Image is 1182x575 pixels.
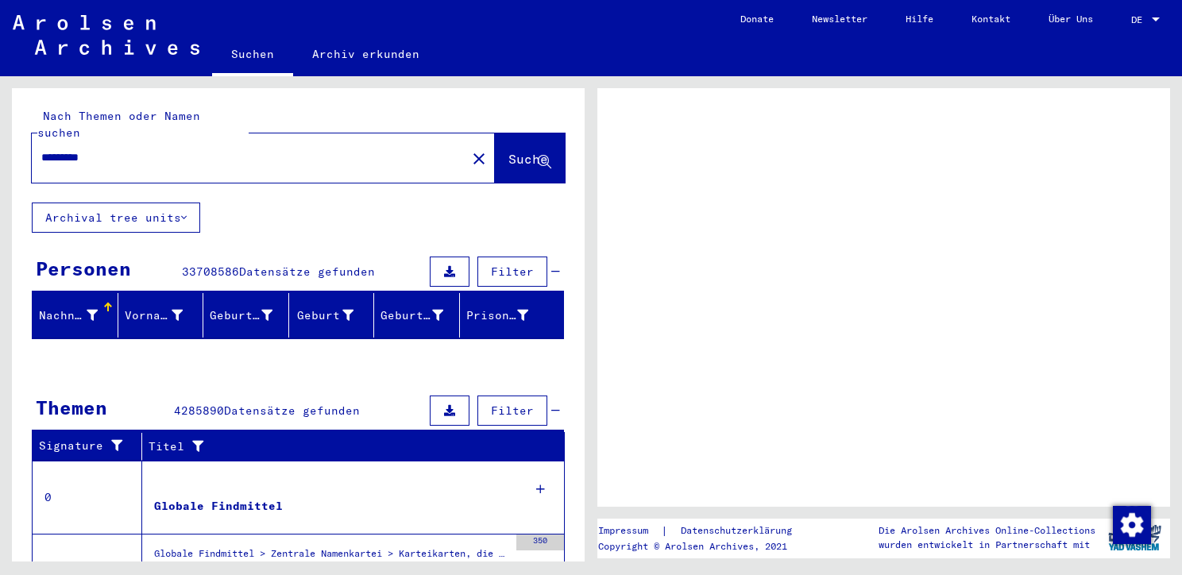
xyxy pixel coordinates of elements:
span: Datensätze gefunden [224,403,360,418]
mat-header-cell: Prisoner # [460,293,564,338]
div: Prisoner # [466,303,549,328]
div: Vorname [125,307,183,324]
div: Geburt‏ [295,307,354,324]
div: Geburtsname [210,303,292,328]
mat-header-cell: Geburtsdatum [374,293,460,338]
p: wurden entwickelt in Partnerschaft mit [879,538,1095,552]
p: Die Arolsen Archives Online-Collections [879,523,1095,538]
div: Zustimmung ändern [1112,505,1150,543]
span: DE [1131,14,1149,25]
div: Titel [149,434,549,459]
mat-header-cell: Vorname [118,293,204,338]
div: Themen [36,393,107,422]
mat-header-cell: Geburtsname [203,293,289,338]
div: Nachname [39,303,118,328]
a: Suchen [212,35,293,76]
div: Nachname [39,307,98,324]
p: Copyright © Arolsen Archives, 2021 [598,539,811,554]
a: Archiv erkunden [293,35,438,73]
div: Prisoner # [466,307,529,324]
a: Impressum [598,523,661,539]
mat-header-cell: Geburt‏ [289,293,375,338]
div: Geburtsdatum [380,303,463,328]
div: Signature [39,438,129,454]
mat-label: Nach Themen oder Namen suchen [37,109,200,140]
button: Clear [463,142,495,174]
button: Filter [477,396,547,426]
button: Filter [477,257,547,287]
div: Personen [36,254,131,283]
div: Geburt‏ [295,303,374,328]
mat-header-cell: Nachname [33,293,118,338]
div: Geburtsname [210,307,272,324]
button: Archival tree units [32,203,200,233]
div: Globale Findmittel [154,498,283,515]
div: Geburtsdatum [380,307,443,324]
button: Suche [495,133,565,183]
span: Datensätze gefunden [239,264,375,279]
div: Titel [149,438,533,455]
img: yv_logo.png [1105,518,1165,558]
div: Signature [39,434,145,459]
div: Vorname [125,303,203,328]
img: Arolsen_neg.svg [13,15,199,55]
td: 0 [33,461,142,534]
a: Datenschutzerklärung [668,523,811,539]
span: Filter [491,403,534,418]
img: Zustimmung ändern [1113,506,1151,544]
span: Suche [508,151,548,167]
span: Filter [491,264,534,279]
span: 33708586 [182,264,239,279]
div: 350 [516,534,564,550]
div: | [598,523,811,539]
div: Globale Findmittel > Zentrale Namenkartei > Karteikarten, die im Rahmen der sequentiellen Massend... [154,546,508,569]
span: 4285890 [174,403,224,418]
mat-icon: close [469,149,489,168]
